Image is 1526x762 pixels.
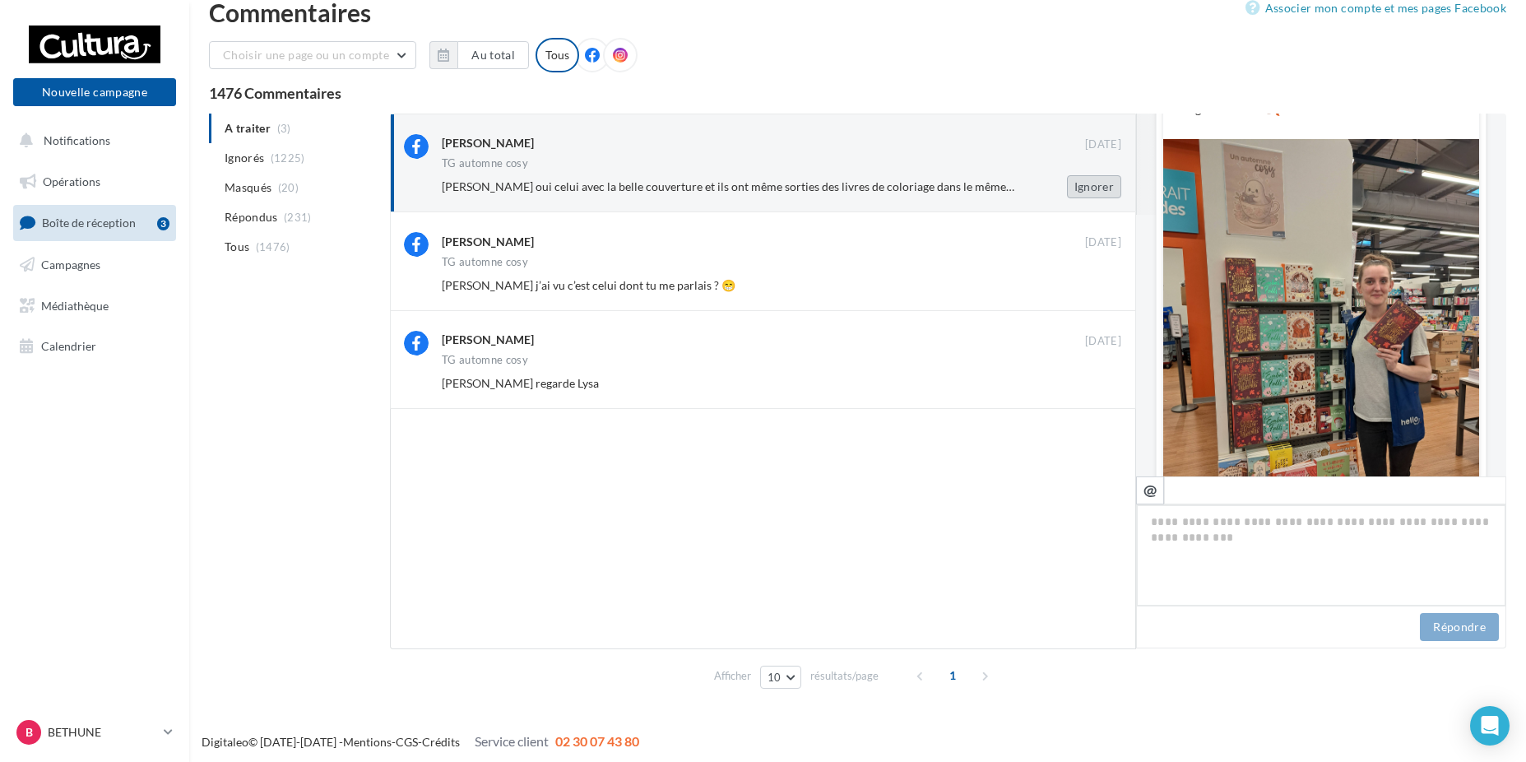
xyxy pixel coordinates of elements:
[10,329,179,364] a: Calendrier
[1085,334,1121,349] span: [DATE]
[442,234,534,250] div: [PERSON_NAME]
[760,666,802,689] button: 10
[768,671,782,684] span: 10
[939,662,966,689] span: 1
[1420,613,1499,641] button: Répondre
[225,239,249,255] span: Tous
[13,717,176,748] a: B BETHUNE
[43,174,100,188] span: Opérations
[209,41,416,69] button: Choisir une page ou un compte
[442,179,1037,193] span: [PERSON_NAME] oui celui avec la belle couverture et ils ont même sorties des livres de coloriage ...
[1143,482,1157,497] i: @
[442,135,534,151] div: [PERSON_NAME]
[225,179,271,196] span: Masqués
[536,38,579,72] div: Tous
[225,209,278,225] span: Répondus
[41,298,109,312] span: Médiathèque
[13,78,176,106] button: Nouvelle campagne
[1067,175,1121,198] button: Ignorer
[422,735,460,749] a: Crédits
[1470,706,1510,746] div: Open Intercom Messenger
[278,181,299,194] span: (20)
[10,205,179,240] a: Boîte de réception3
[256,240,290,253] span: (1476)
[429,41,529,69] button: Au total
[44,133,110,147] span: Notifications
[442,332,534,348] div: [PERSON_NAME]
[42,216,136,230] span: Boîte de réception
[442,158,528,169] div: TG automne cosy
[1085,137,1121,152] span: [DATE]
[343,735,392,749] a: Mentions
[271,151,305,165] span: (1225)
[442,355,528,365] div: TG automne cosy
[223,48,389,62] span: Choisir une page ou un compte
[442,257,528,267] div: TG automne cosy
[1136,476,1164,504] button: @
[202,735,248,749] a: Digitaleo
[10,123,173,158] button: Notifications
[41,258,100,272] span: Campagnes
[442,278,735,292] span: [PERSON_NAME] j’ai vu c’est celui dont tu me parlais ? 😁
[284,211,312,224] span: (231)
[157,217,169,230] div: 3
[26,724,33,741] span: B
[10,165,179,199] a: Opérations
[1085,235,1121,250] span: [DATE]
[555,733,639,749] span: 02 30 07 43 80
[475,733,549,749] span: Service client
[41,339,96,353] span: Calendrier
[10,248,179,282] a: Campagnes
[442,376,599,390] span: [PERSON_NAME] regarde Lysa
[225,150,264,166] span: Ignorés
[48,724,157,741] p: BETHUNE
[202,735,639,749] span: © [DATE]-[DATE] - - -
[714,668,751,684] span: Afficher
[209,86,1506,100] div: 1476 Commentaires
[396,735,418,749] a: CGS
[457,41,529,69] button: Au total
[10,289,179,323] a: Médiathèque
[810,668,879,684] span: résultats/page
